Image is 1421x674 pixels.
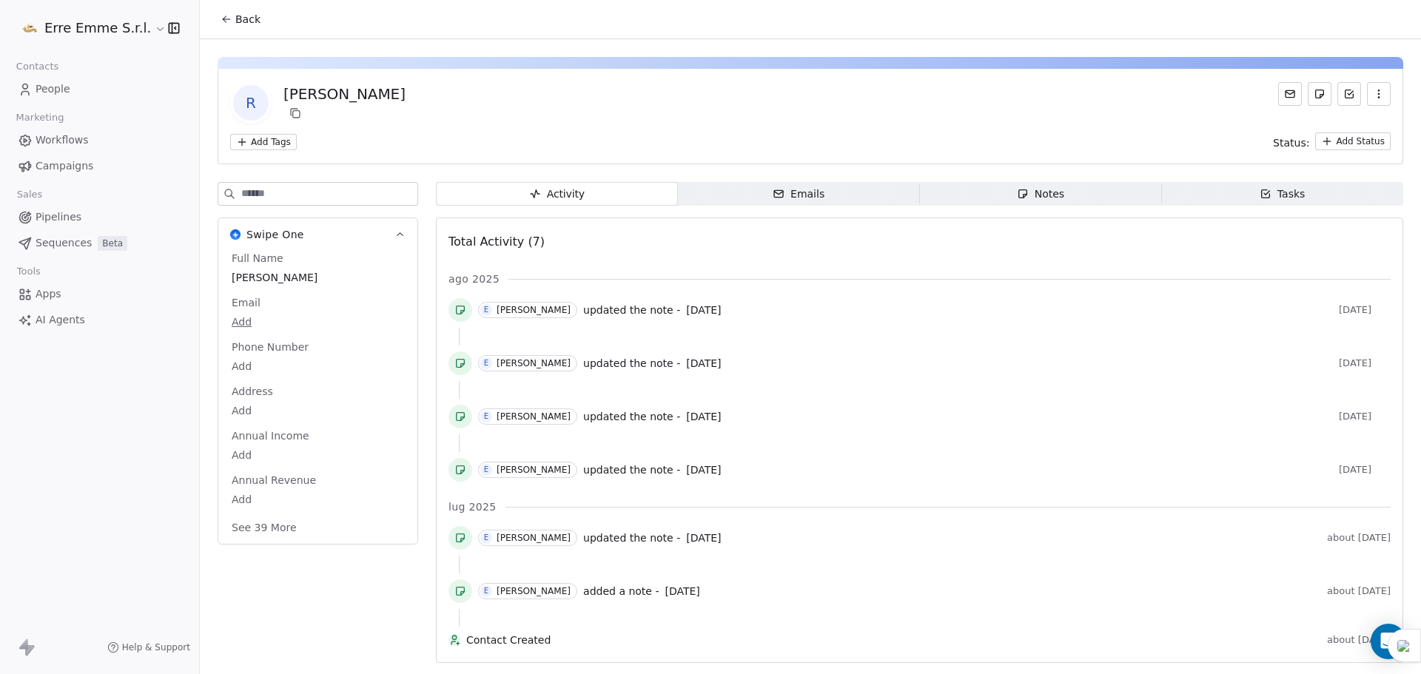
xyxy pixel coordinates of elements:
div: Swipe OneSwipe One [218,251,417,544]
div: E [484,304,488,316]
a: [DATE] [686,408,721,425]
span: [DATE] [686,464,721,476]
span: Back [235,12,261,27]
span: [DATE] [1339,411,1391,422]
span: [DATE] [686,411,721,422]
span: Email [229,295,263,310]
a: [DATE] [686,354,721,372]
button: Add Tags [230,134,297,150]
span: Add [232,403,404,418]
button: Back [212,6,269,33]
span: Swipe One [246,227,304,242]
span: Status: [1273,135,1309,150]
div: [PERSON_NAME] [497,305,571,315]
div: [PERSON_NAME] [497,465,571,475]
div: E [484,411,488,422]
span: about [DATE] [1327,585,1391,597]
a: [DATE] [665,582,699,600]
div: [PERSON_NAME] [497,533,571,543]
button: See 39 More [223,514,306,541]
span: [DATE] [665,585,699,597]
span: Add [232,359,404,374]
span: [DATE] [1339,304,1391,316]
span: [DATE] [686,304,721,316]
span: Phone Number [229,340,312,354]
span: updated the note - [583,462,680,477]
span: Sales [10,183,49,206]
span: Address [229,384,276,399]
span: added a note - [583,584,659,599]
span: People [36,81,70,97]
a: Apps [12,282,187,306]
span: [DATE] [686,357,721,369]
a: [DATE] [686,301,721,319]
span: Contact Created [466,633,1321,647]
span: Sequences [36,235,92,251]
span: R [233,85,269,121]
a: People [12,77,187,101]
span: Total Activity (7) [449,235,545,249]
button: Swipe OneSwipe One [218,218,417,251]
img: Logo%20Erre%20Emme%20PP%20trasparente.png [21,19,38,37]
div: [PERSON_NAME] [497,411,571,422]
span: Apps [36,286,61,302]
a: Campaigns [12,154,187,178]
a: Help & Support [107,641,190,653]
span: about [DATE] [1327,634,1391,646]
span: [DATE] [1339,357,1391,369]
a: SequencesBeta [12,231,187,255]
span: Contacts [10,55,65,78]
span: Annual Income [229,428,312,443]
button: Add Status [1315,132,1391,150]
button: Erre Emme S.r.l. [18,16,158,41]
a: AI Agents [12,308,187,332]
a: Workflows [12,128,187,152]
span: Add [232,314,404,329]
span: Annual Revenue [229,473,319,488]
span: Pipelines [36,209,81,225]
span: ago 2025 [449,272,500,286]
span: updated the note - [583,356,680,371]
div: Open Intercom Messenger [1371,624,1406,659]
span: Beta [98,236,127,251]
span: Marketing [10,107,70,129]
span: Campaigns [36,158,93,174]
div: E [484,464,488,476]
a: [DATE] [686,529,721,547]
span: [DATE] [1339,464,1391,476]
span: AI Agents [36,312,85,328]
div: Emails [773,186,824,202]
span: Add [232,492,404,507]
span: updated the note - [583,409,680,424]
span: [PERSON_NAME] [232,270,404,285]
span: updated the note - [583,530,680,545]
div: Notes [1017,186,1064,202]
div: [PERSON_NAME] [497,586,571,596]
span: Help & Support [122,641,190,653]
div: E [484,585,488,597]
span: Tools [10,260,47,283]
div: E [484,357,488,369]
div: [PERSON_NAME] [283,84,406,104]
span: about [DATE] [1327,532,1391,544]
span: Add [232,448,404,462]
span: Erre Emme S.r.l. [44,18,151,38]
div: E [484,532,488,544]
span: [DATE] [686,532,721,544]
span: updated the note - [583,303,680,317]
img: Swipe One [230,229,241,240]
span: Workflows [36,132,89,148]
div: Tasks [1260,186,1306,202]
a: [DATE] [686,461,721,479]
a: Pipelines [12,205,187,229]
span: Full Name [229,251,286,266]
div: [PERSON_NAME] [497,358,571,368]
span: lug 2025 [449,499,497,514]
